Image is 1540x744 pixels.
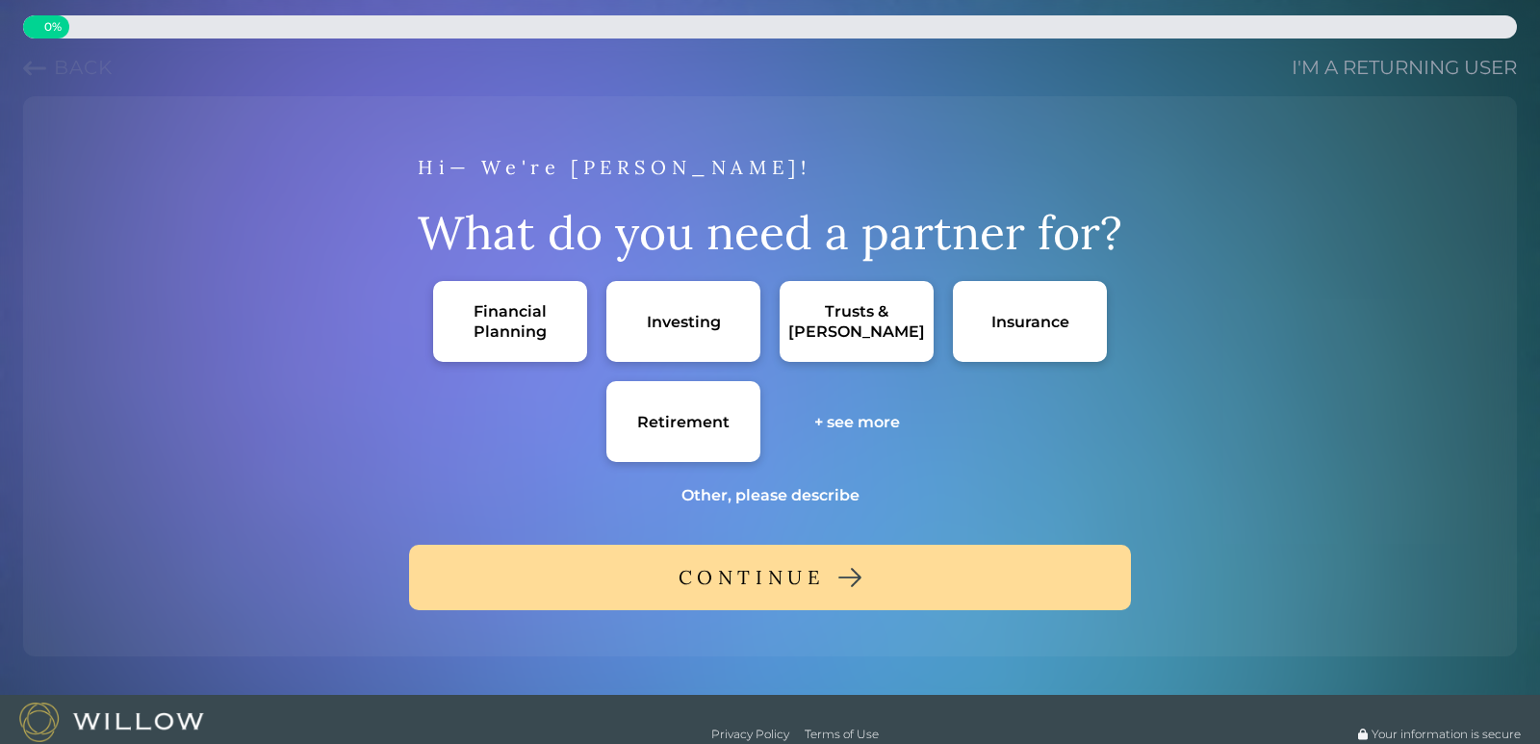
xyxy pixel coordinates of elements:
[23,54,113,81] button: Previous question
[679,560,825,595] div: CONTINUE
[418,204,1122,262] div: What do you need a partner for?
[805,727,879,742] a: Terms of Use
[711,727,789,742] a: Privacy Policy
[19,703,204,742] img: Willow logo
[452,301,568,342] div: Financial Planning
[681,485,860,505] div: Other, please describe
[647,312,721,332] div: Investing
[23,15,69,38] div: 0% complete
[637,412,730,432] div: Retirement
[991,312,1069,332] div: Insurance
[1292,54,1517,81] a: I'm a returning user
[788,301,925,342] div: Trusts & [PERSON_NAME]
[1372,727,1521,742] span: Your information is secure
[23,19,62,35] span: 0 %
[814,412,900,432] div: + see more
[54,56,113,79] span: Back
[409,545,1131,610] button: CONTINUE
[418,150,1122,185] div: Hi— We're [PERSON_NAME]!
